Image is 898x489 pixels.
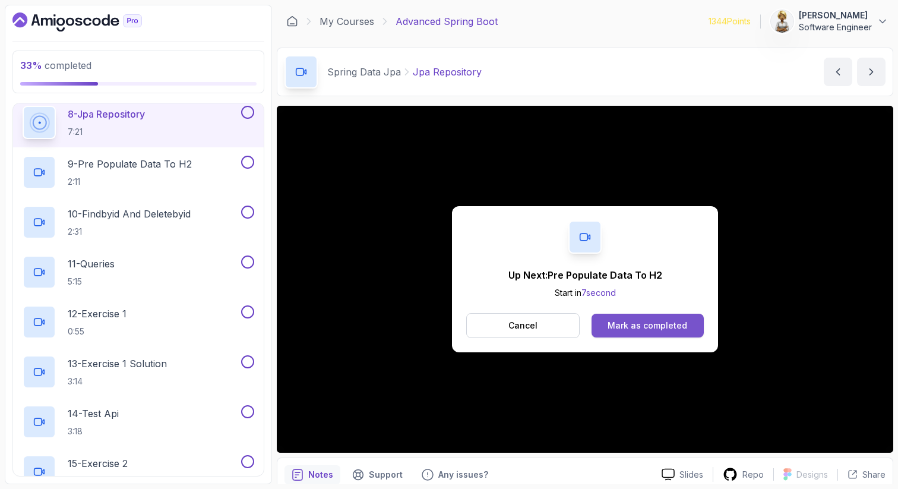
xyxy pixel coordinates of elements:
button: Support button [345,465,410,484]
p: 9 - Pre Populate Data To H2 [68,157,192,171]
button: 11-Queries5:15 [23,255,254,289]
p: Any issues? [438,469,488,481]
p: 7:21 [68,126,145,138]
span: completed [20,59,91,71]
p: 5:15 [68,276,115,288]
p: [PERSON_NAME] [799,10,872,21]
button: Share [837,469,886,481]
p: Advanced Spring Boot [396,14,498,29]
img: user profile image [771,10,793,33]
p: 8 - Jpa Repository [68,107,145,121]
button: user profile image[PERSON_NAME]Software Engineer [770,10,888,33]
p: 11 - Queries [68,257,115,271]
p: Designs [796,469,828,481]
button: 9-Pre Populate Data To H22:11 [23,156,254,189]
iframe: 8 - JPA Repository [277,106,893,453]
p: 0:55 [68,326,127,337]
button: 14-Test Api3:18 [23,405,254,438]
button: Mark as completed [592,314,704,337]
p: Slides [679,469,703,481]
p: 1344 Points [709,15,751,27]
a: Dashboard [12,12,169,31]
p: 14 - Test Api [68,406,119,421]
button: 15-Exercise 20:24 [23,455,254,488]
span: 33 % [20,59,42,71]
a: Repo [713,467,773,482]
button: Feedback button [415,465,495,484]
a: Dashboard [286,15,298,27]
p: Jpa Repository [413,65,482,79]
span: 7 second [581,288,616,298]
p: Support [369,469,403,481]
button: next content [857,58,886,86]
p: 3:18 [68,425,119,437]
p: Notes [308,469,333,481]
p: 12 - Exercise 1 [68,307,127,321]
p: 2:11 [68,176,192,188]
p: Share [862,469,886,481]
button: notes button [284,465,340,484]
p: 15 - Exercise 2 [68,456,128,471]
p: Up Next: Pre Populate Data To H2 [508,268,662,282]
a: My Courses [320,14,374,29]
p: Cancel [508,320,537,332]
button: 12-Exercise 10:55 [23,305,254,339]
p: 2:31 [68,226,191,238]
button: 13-Exercise 1 Solution3:14 [23,355,254,389]
button: 8-Jpa Repository7:21 [23,106,254,139]
p: Repo [742,469,764,481]
p: 3:14 [68,376,167,387]
button: previous content [824,58,852,86]
div: Mark as completed [608,320,687,332]
p: Start in [508,287,662,299]
button: 10-Findbyid And Deletebyid2:31 [23,206,254,239]
button: Cancel [466,313,580,338]
p: 13 - Exercise 1 Solution [68,357,167,371]
p: 10 - Findbyid And Deletebyid [68,207,191,221]
p: Software Engineer [799,21,872,33]
p: 0:24 [68,475,128,487]
a: Slides [652,468,713,481]
p: Spring Data Jpa [327,65,401,79]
